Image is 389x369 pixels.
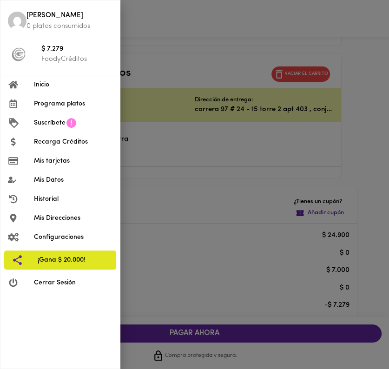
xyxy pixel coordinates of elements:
[34,175,112,185] span: Mis Datos
[344,324,389,369] iframe: Messagebird Livechat Widget
[34,232,112,242] span: Configuraciones
[41,44,112,55] span: $ 7.279
[34,137,112,147] span: Recarga Créditos
[34,213,112,223] span: Mis Direcciones
[26,21,112,31] p: 0 platos consumidos
[34,156,112,166] span: Mis tarjetas
[34,99,112,109] span: Programa platos
[26,11,112,21] span: [PERSON_NAME]
[34,278,112,288] span: Cerrar Sesión
[41,54,112,64] p: FoodyCréditos
[12,47,26,61] img: foody-creditos-black.png
[38,255,109,265] span: ¡Gana $ 20.000!
[34,118,66,128] span: Suscríbete
[34,80,112,90] span: Inicio
[34,194,112,204] span: Historial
